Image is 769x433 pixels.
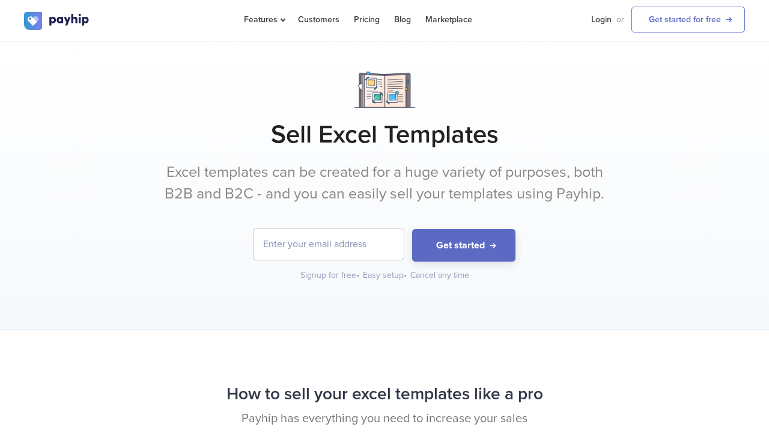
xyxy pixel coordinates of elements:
[24,120,745,150] h1: Sell Excel Templates
[24,378,745,410] h2: How to sell your excel templates like a pro
[354,72,415,108] img: Notebook.png
[356,270,359,280] span: •
[24,410,745,428] p: Payhip has everything you need to increase your sales
[631,7,745,32] a: Get started for free
[254,229,404,260] input: Enter your email address
[412,229,515,262] button: Get started
[24,12,90,30] img: logo.svg
[159,162,610,204] p: Excel templates can be created for a huge variety of purposes, both B2B and B2C - and you can eas...
[410,269,469,281] div: Cancel any time
[363,269,408,281] div: Easy setup
[404,270,407,280] span: •
[300,269,360,281] div: Signup for free
[244,14,284,25] span: Features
